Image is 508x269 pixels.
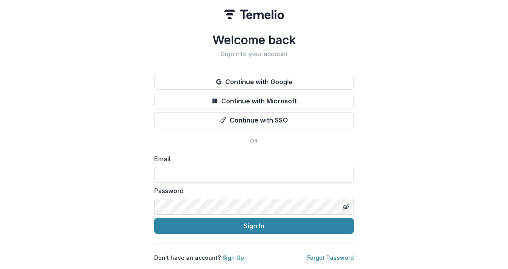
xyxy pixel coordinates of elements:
button: Sign In [154,218,354,234]
label: Password [154,186,349,196]
a: Forgot Password [307,254,354,261]
button: Continue with Microsoft [154,93,354,109]
a: Sign Up [222,254,244,261]
button: Continue with Google [154,74,354,90]
label: Email [154,154,349,164]
img: Temelio [224,10,284,19]
p: Don't have an account? [154,253,244,262]
button: Continue with SSO [154,112,354,128]
button: Toggle password visibility [339,200,352,213]
h1: Welcome back [154,33,354,47]
h2: Sign into your account [154,50,354,58]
